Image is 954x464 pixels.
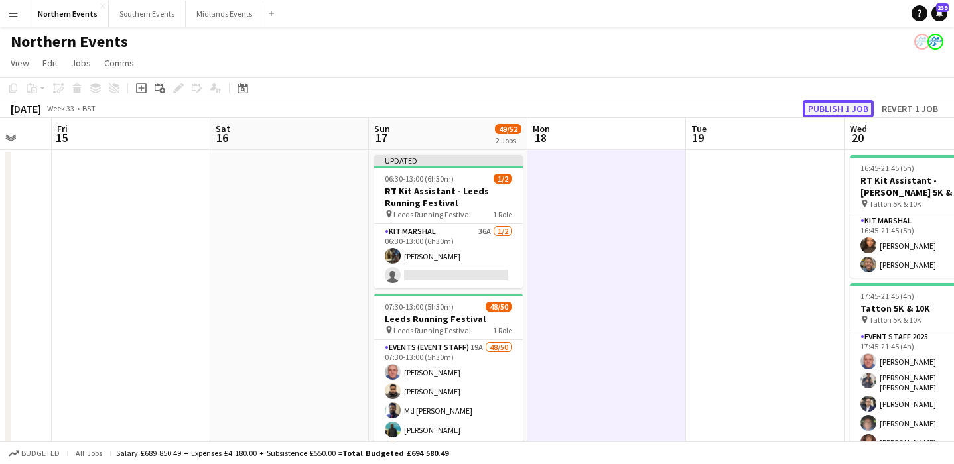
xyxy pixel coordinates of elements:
span: Sat [216,123,230,135]
span: 18 [531,130,550,145]
span: Leeds Running Festival [393,325,471,335]
a: Edit [37,54,63,72]
span: 1/2 [494,174,512,184]
span: Total Budgeted £694 580.49 [342,448,448,458]
app-card-role: Kit Marshal36A1/206:30-13:00 (6h30m)[PERSON_NAME] [374,224,523,288]
div: BST [82,103,96,113]
span: Tatton 5K & 10K [869,315,921,325]
span: 19 [689,130,707,145]
span: Sun [374,123,390,135]
span: Budgeted [21,449,60,458]
div: 2 Jobs [496,135,521,145]
span: 239 [936,3,949,12]
span: Tatton 5K & 10K [869,199,921,209]
app-job-card: Updated06:30-13:00 (6h30m)1/2RT Kit Assistant - Leeds Running Festival Leeds Running Festival1 Ro... [374,155,523,288]
span: 16 [214,130,230,145]
span: 49/52 [495,124,521,134]
span: Leeds Running Festival [393,209,471,219]
span: Edit [42,57,58,69]
span: 07:30-13:00 (5h30m) [385,302,454,312]
span: Jobs [71,57,91,69]
a: Jobs [66,54,96,72]
span: 16:45-21:45 (5h) [860,163,914,173]
button: Southern Events [109,1,186,27]
button: Revert 1 job [876,100,943,117]
span: 15 [55,130,68,145]
span: 1 Role [493,325,512,335]
h3: Leeds Running Festival [374,313,523,325]
span: Wed [850,123,867,135]
span: All jobs [73,448,105,458]
button: Budgeted [7,446,62,461]
a: Comms [99,54,139,72]
app-user-avatar: RunThrough Events [927,34,943,50]
app-user-avatar: RunThrough Events [914,34,930,50]
span: Comms [104,57,134,69]
h1: Northern Events [11,32,128,52]
span: Tue [691,123,707,135]
h3: RT Kit Assistant - Leeds Running Festival [374,185,523,209]
span: Mon [533,123,550,135]
div: [DATE] [11,102,41,115]
span: View [11,57,29,69]
div: Updated [374,155,523,166]
span: Fri [57,123,68,135]
button: Northern Events [27,1,109,27]
span: 17 [372,130,390,145]
span: 17:45-21:45 (4h) [860,291,914,301]
a: 239 [931,5,947,21]
span: 48/50 [486,302,512,312]
span: 1 Role [493,209,512,219]
span: 20 [848,130,867,145]
span: 06:30-13:00 (6h30m) [385,174,454,184]
button: Publish 1 job [803,100,874,117]
button: Midlands Events [186,1,263,27]
span: Week 33 [44,103,77,113]
a: View [5,54,34,72]
div: Salary £689 850.49 + Expenses £4 180.00 + Subsistence £550.00 = [116,448,448,458]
